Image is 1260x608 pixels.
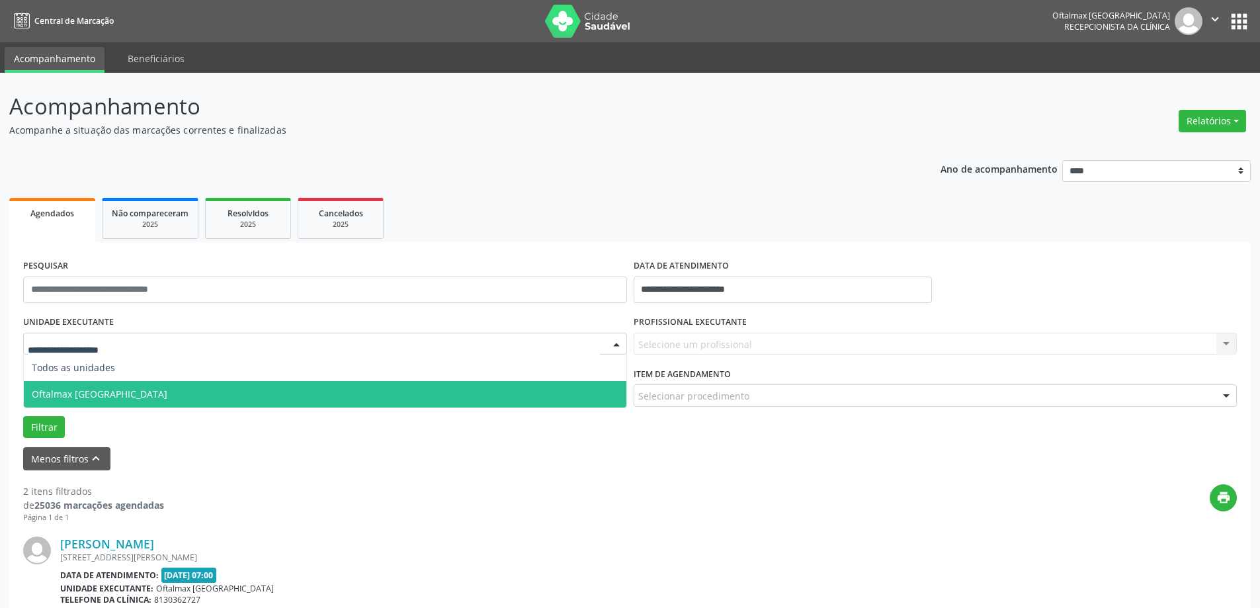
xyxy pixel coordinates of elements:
[1228,10,1251,33] button: apps
[32,388,167,400] span: Oftalmax [GEOGRAPHIC_DATA]
[112,208,189,219] span: Não compareceram
[634,256,729,277] label: DATA DE ATENDIMENTO
[634,312,747,333] label: PROFISSIONAL EXECUTANTE
[308,220,374,230] div: 2025
[89,451,103,466] i: keyboard_arrow_up
[1210,484,1237,511] button: print
[634,364,731,384] label: Item de agendamento
[156,583,274,594] span: Oftalmax [GEOGRAPHIC_DATA]
[1064,21,1170,32] span: Recepcionista da clínica
[638,389,749,403] span: Selecionar procedimento
[23,256,68,277] label: PESQUISAR
[23,484,164,498] div: 2 itens filtrados
[60,537,154,551] a: [PERSON_NAME]
[60,552,1038,563] div: [STREET_ADDRESS][PERSON_NAME]
[32,361,115,374] span: Todos as unidades
[23,447,110,470] button: Menos filtroskeyboard_arrow_up
[23,416,65,439] button: Filtrar
[9,123,878,137] p: Acompanhe a situação das marcações correntes e finalizadas
[118,47,194,70] a: Beneficiários
[34,15,114,26] span: Central de Marcação
[161,568,217,583] span: [DATE] 07:00
[1216,490,1231,505] i: print
[9,90,878,123] p: Acompanhamento
[1208,12,1222,26] i: 
[112,220,189,230] div: 2025
[1179,110,1246,132] button: Relatórios
[23,537,51,564] img: img
[5,47,105,73] a: Acompanhamento
[60,570,159,581] b: Data de atendimento:
[1202,7,1228,35] button: 
[228,208,269,219] span: Resolvidos
[23,312,114,333] label: UNIDADE EXECUTANTE
[34,499,164,511] strong: 25036 marcações agendadas
[319,208,363,219] span: Cancelados
[1052,10,1170,21] div: Oftalmax [GEOGRAPHIC_DATA]
[215,220,281,230] div: 2025
[60,594,151,605] b: Telefone da clínica:
[30,208,74,219] span: Agendados
[1175,7,1202,35] img: img
[23,512,164,523] div: Página 1 de 1
[9,10,114,32] a: Central de Marcação
[23,498,164,512] div: de
[60,583,153,594] b: Unidade executante:
[941,160,1058,177] p: Ano de acompanhamento
[154,594,200,605] span: 8130362727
